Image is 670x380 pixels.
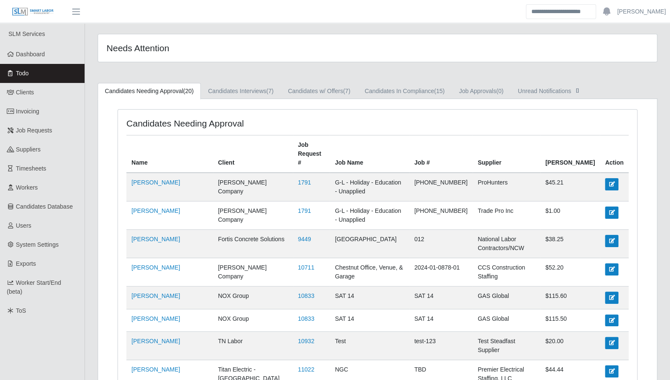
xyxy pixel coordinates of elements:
td: SAT 14 [409,286,473,309]
a: [PERSON_NAME] [131,366,180,373]
td: $1.00 [540,201,600,230]
th: [PERSON_NAME] [540,135,600,173]
td: $38.25 [540,230,600,258]
td: 2024-01-0878-01 [409,258,473,286]
td: Test Steadfast Supplier [473,332,540,360]
td: $115.60 [540,286,600,309]
a: Candidates Needing Approval [98,83,201,99]
span: Exports [16,260,36,267]
a: [PERSON_NAME] [131,338,180,344]
a: [PERSON_NAME] [131,292,180,299]
td: Trade Pro Inc [473,201,540,230]
a: 1791 [298,179,311,186]
span: Clients [16,89,34,96]
th: Job Name [330,135,409,173]
td: National Labor Contractors/NCW [473,230,540,258]
td: SAT 14 [330,286,409,309]
h4: Needs Attention [107,43,325,53]
th: Job # [409,135,473,173]
a: [PERSON_NAME] [131,179,180,186]
td: NOX Group [213,286,293,309]
td: TN Labor [213,332,293,360]
span: Invoicing [16,108,39,115]
td: GAS Global [473,309,540,331]
a: 11022 [298,366,314,373]
span: Users [16,222,32,229]
td: Fortis Concrete Solutions [213,230,293,258]
td: $20.00 [540,332,600,360]
th: Job Request # [293,135,330,173]
a: [PERSON_NAME] [131,207,180,214]
span: Candidates Database [16,203,73,210]
span: (7) [343,88,350,94]
span: Workers [16,184,38,191]
td: Test [330,332,409,360]
a: Candidates Interviews [201,83,281,99]
a: Candidates In Compliance [358,83,452,99]
span: System Settings [16,241,59,248]
td: [PERSON_NAME] Company [213,258,293,286]
span: (7) [266,88,273,94]
td: [PERSON_NAME] Company [213,173,293,201]
a: 1791 [298,207,311,214]
th: Name [126,135,213,173]
a: [PERSON_NAME] [131,315,180,322]
span: Dashboard [16,51,45,58]
td: G-L - Holiday - Education - Unapplied [330,173,409,201]
td: NOX Group [213,309,293,331]
td: [GEOGRAPHIC_DATA] [330,230,409,258]
span: Timesheets [16,165,46,172]
td: G-L - Holiday - Education - Unapplied [330,201,409,230]
td: CCS Construction Staffing [473,258,540,286]
span: SLM Services [8,30,45,37]
span: (0) [496,88,503,94]
a: [PERSON_NAME] [131,264,180,271]
th: Action [600,135,629,173]
td: [PERSON_NAME] Company [213,201,293,230]
a: [PERSON_NAME] [131,236,180,242]
span: (15) [434,88,445,94]
input: Search [526,4,596,19]
a: 10932 [298,338,314,344]
td: [PHONE_NUMBER] [409,173,473,201]
span: (20) [183,88,194,94]
td: SAT 14 [330,309,409,331]
td: SAT 14 [409,309,473,331]
td: $115.50 [540,309,600,331]
th: Client [213,135,293,173]
span: Job Requests [16,127,52,134]
a: Job Approvals [452,83,511,99]
span: Suppliers [16,146,41,153]
h4: Candidates Needing Approval [126,118,328,129]
span: [] [573,87,582,94]
a: Unread Notifications [511,83,589,99]
a: 9449 [298,236,311,242]
span: ToS [16,307,26,314]
a: 10711 [298,264,314,271]
th: Supplier [473,135,540,173]
img: SLM Logo [12,7,54,17]
td: $45.21 [540,173,600,201]
a: 10833 [298,292,314,299]
td: [PHONE_NUMBER] [409,201,473,230]
td: GAS Global [473,286,540,309]
td: $52.20 [540,258,600,286]
a: 10833 [298,315,314,322]
td: ProHunters [473,173,540,201]
td: 012 [409,230,473,258]
a: Candidates w/ Offers [281,83,358,99]
td: test-123 [409,332,473,360]
a: [PERSON_NAME] [617,7,666,16]
td: Chestnut Office, Venue, & Garage [330,258,409,286]
span: Todo [16,70,29,77]
span: Worker Start/End (beta) [7,279,61,295]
